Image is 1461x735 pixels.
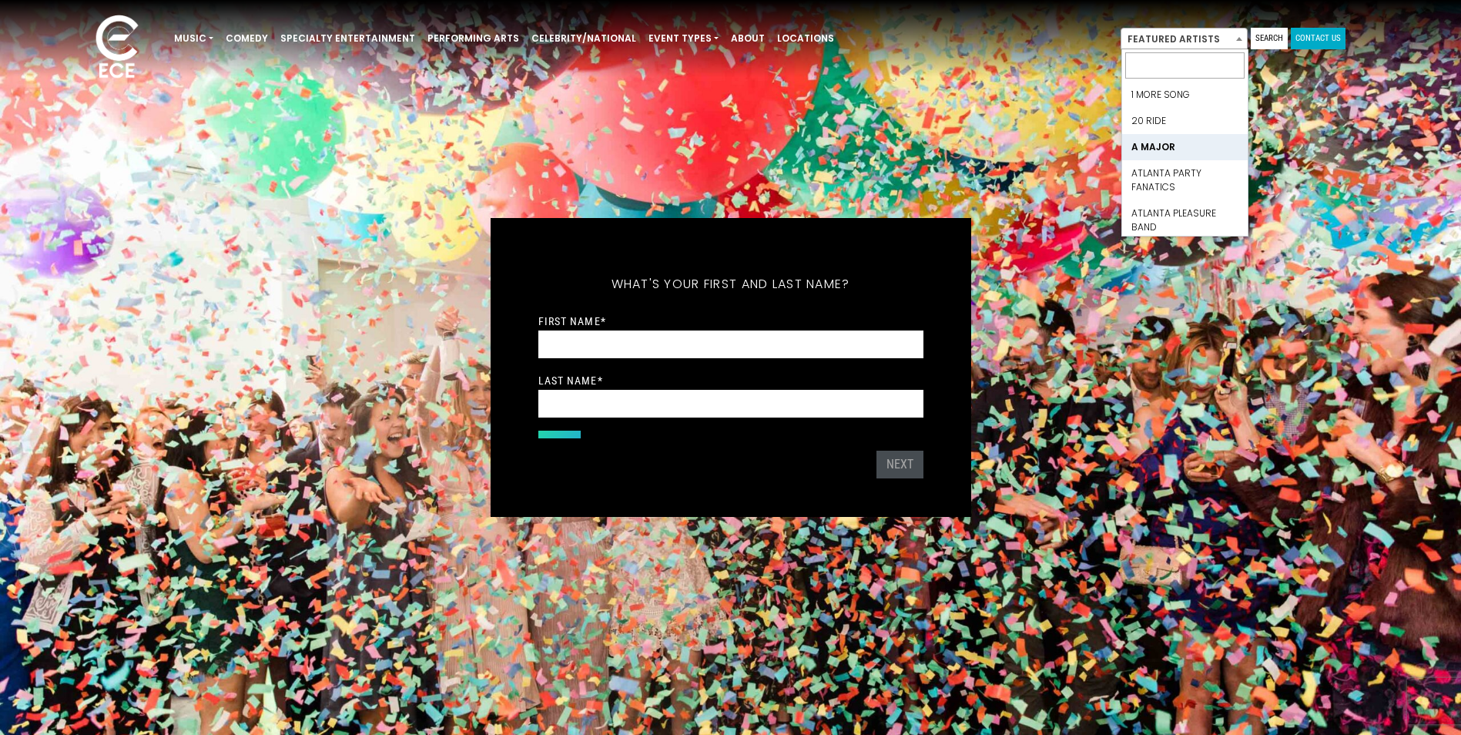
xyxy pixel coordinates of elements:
li: Atlanta Pleasure Band [1122,200,1248,240]
li: Atlanta Party Fanatics [1122,160,1248,200]
label: Last Name [538,374,603,388]
img: ece_new_logo_whitev2-1.png [79,11,156,86]
a: Performing Arts [421,25,525,52]
h5: What's your first and last name? [538,257,923,312]
a: About [725,25,771,52]
li: 1 More Song [1122,82,1248,108]
a: Event Types [642,25,725,52]
li: 20 Ride [1122,108,1248,134]
a: Specialty Entertainment [274,25,421,52]
li: A Major [1122,134,1248,160]
a: Music [168,25,219,52]
a: Contact Us [1291,28,1345,49]
span: Featured Artists [1121,28,1248,49]
label: First Name [538,314,606,328]
a: Comedy [219,25,274,52]
a: Locations [771,25,840,52]
a: Search [1251,28,1288,49]
span: Featured Artists [1121,29,1247,50]
input: Search [1125,52,1245,79]
a: Celebrity/National [525,25,642,52]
